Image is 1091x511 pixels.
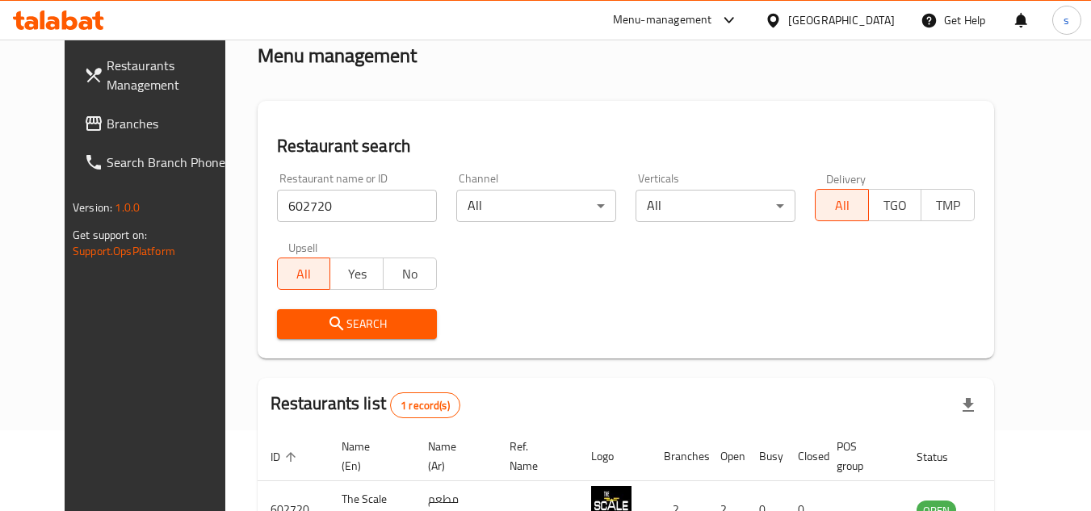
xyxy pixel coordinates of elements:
button: Yes [329,258,384,290]
span: All [822,194,862,217]
span: 1.0.0 [115,197,140,218]
th: Busy [746,432,785,481]
span: No [390,262,430,286]
span: Status [917,447,969,467]
button: Search [277,309,437,339]
div: Total records count [390,392,460,418]
div: All [636,190,795,222]
h2: Restaurants list [271,392,460,418]
button: TGO [868,189,922,221]
span: Name (En) [342,437,396,475]
button: All [815,189,869,221]
a: Restaurants Management [71,46,247,104]
span: 1 record(s) [391,398,459,413]
button: All [277,258,331,290]
input: Search for restaurant name or ID.. [277,190,437,222]
a: Search Branch Phone [71,143,247,182]
h2: Menu management [258,43,417,69]
div: Menu-management [613,10,712,30]
div: [GEOGRAPHIC_DATA] [788,11,895,29]
th: Closed [785,432,824,481]
th: Open [707,432,746,481]
label: Delivery [826,173,867,184]
span: All [284,262,325,286]
span: Yes [337,262,377,286]
div: Export file [949,386,988,425]
span: Version: [73,197,112,218]
span: Search Branch Phone [107,153,234,172]
span: ID [271,447,301,467]
span: TMP [928,194,968,217]
span: Restaurants Management [107,56,234,94]
a: Branches [71,104,247,143]
div: All [456,190,616,222]
span: Get support on: [73,224,147,245]
th: Action [988,432,1044,481]
span: Name (Ar) [428,437,477,475]
span: Ref. Name [510,437,559,475]
th: Branches [651,432,707,481]
button: TMP [921,189,975,221]
h2: Restaurant search [277,134,975,158]
span: Search [290,314,424,334]
th: Logo [578,432,651,481]
span: Branches [107,114,234,133]
span: TGO [875,194,916,217]
a: Support.OpsPlatform [73,241,175,262]
span: s [1064,11,1069,29]
label: Upsell [288,241,318,253]
span: POS group [837,437,884,475]
button: No [383,258,437,290]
